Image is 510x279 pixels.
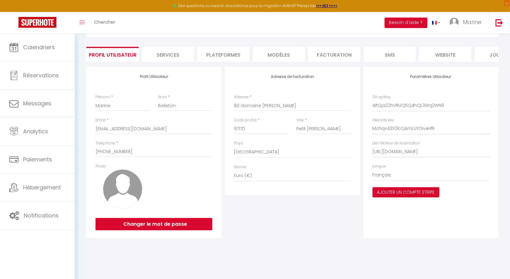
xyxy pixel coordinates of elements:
li: Profil Utilisateur [86,47,139,62]
button: Besoin d'aide ? [385,18,427,28]
button: Changer le mot de passe [96,218,212,230]
span: Notifications [24,212,59,219]
li: Facturation [308,47,361,62]
label: Website key [373,117,394,123]
label: Ville [296,117,304,123]
label: Email [96,117,106,123]
li: Plateformes [197,47,250,62]
li: SMS [364,47,416,62]
li: website [419,47,471,62]
span: Marine [463,18,481,26]
label: Lien Moteur de réservation [373,140,420,146]
label: Langue [373,164,386,169]
label: Devise [234,164,246,170]
h4: Profil Utilisateur [96,75,212,79]
label: Code postal [234,117,257,123]
span: Analytics [23,127,48,135]
li: Services [142,47,194,62]
span: Chercher [94,19,115,25]
span: Paiements [23,156,52,163]
h4: Adresse de facturation [234,75,351,79]
span: Réservations [23,71,59,79]
a: >>> ICI <<<< [316,3,337,8]
label: Pays [234,140,243,146]
span: Calendriers [23,43,55,51]
span: Hébergement [23,184,61,191]
label: SH apiKey [373,94,391,100]
label: Adresse [234,94,249,100]
img: avatar.png [103,169,142,209]
img: logout [496,19,503,26]
label: Photo [96,164,106,169]
h4: Paramètres Utilisateur [373,75,489,79]
img: ... [450,18,459,27]
button: Ajouter un compte Stripe [373,187,439,198]
label: Nom [158,94,167,100]
label: Prénom [96,94,110,100]
span: Messages [23,99,51,107]
img: Super Booking [18,17,56,28]
label: Téléphone [96,140,115,146]
li: MODÈLES [253,47,305,62]
a: Chercher [89,12,120,34]
a: ... Marine [445,12,489,34]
